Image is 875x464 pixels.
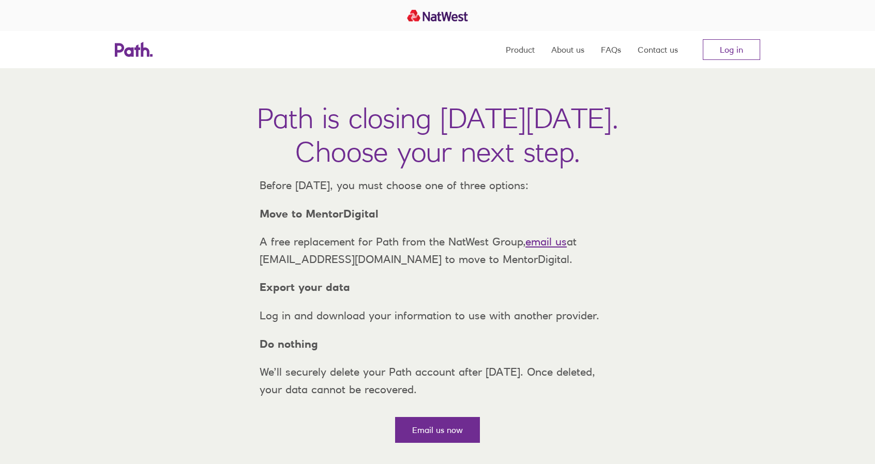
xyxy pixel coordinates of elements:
[395,417,480,443] a: Email us now
[251,177,624,194] p: Before [DATE], you must choose one of three options:
[638,31,678,68] a: Contact us
[260,281,350,293] strong: Export your data
[506,31,535,68] a: Product
[251,307,624,324] p: Log in and download your information to use with another provider.
[251,363,624,398] p: We’ll securely delete your Path account after [DATE]. Once deleted, your data cannot be recovered.
[601,31,621,68] a: FAQs
[251,233,624,268] p: A free replacement for Path from the NatWest Group, at [EMAIL_ADDRESS][DOMAIN_NAME] to move to Me...
[525,235,567,248] a: email us
[260,207,379,220] strong: Move to MentorDigital
[551,31,584,68] a: About us
[257,101,618,168] h1: Path is closing [DATE][DATE]. Choose your next step.
[703,39,760,60] a: Log in
[260,337,318,350] strong: Do nothing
